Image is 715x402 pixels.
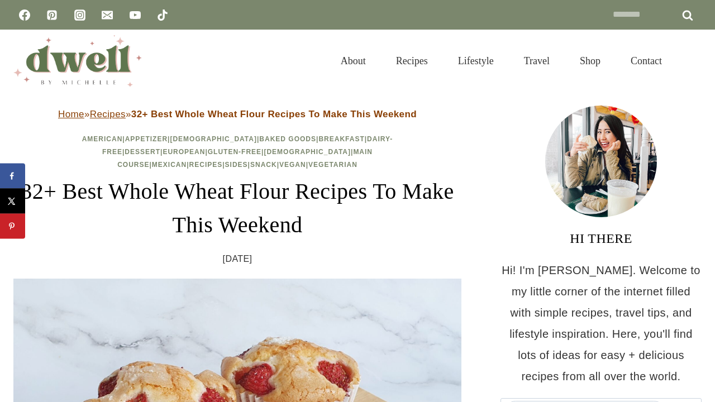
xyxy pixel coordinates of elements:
a: Lifestyle [443,41,509,80]
a: Baked Goods [259,135,316,143]
span: | | | | | | | | | | | | | | | | [82,135,393,169]
a: About [326,41,381,80]
a: [DEMOGRAPHIC_DATA] [264,148,351,156]
span: » » [58,109,417,119]
a: Recipes [189,161,223,169]
a: Vegetarian [308,161,357,169]
nav: Primary Navigation [326,41,677,80]
a: Gluten-Free [208,148,261,156]
a: Vegan [279,161,306,169]
a: Breakfast [318,135,364,143]
a: Contact [616,41,677,80]
a: Mexican [152,161,187,169]
a: TikTok [151,4,174,26]
a: Snack [250,161,277,169]
time: [DATE] [223,251,252,267]
p: Hi! I'm [PERSON_NAME]. Welcome to my little corner of the internet filled with simple recipes, tr... [500,260,702,387]
a: Email [96,4,118,26]
a: Sides [225,161,248,169]
a: Recipes [90,109,126,119]
a: [DEMOGRAPHIC_DATA] [170,135,257,143]
a: Dessert [125,148,160,156]
h3: HI THERE [500,228,702,248]
a: Travel [509,41,565,80]
img: DWELL by michelle [13,35,142,87]
button: View Search Form [683,51,702,70]
strong: 32+ Best Whole Wheat Flour Recipes To Make This Weekend [131,109,417,119]
a: YouTube [124,4,146,26]
a: Pinterest [41,4,63,26]
a: American [82,135,123,143]
a: Shop [565,41,616,80]
a: European [163,148,205,156]
a: Appetizer [125,135,168,143]
a: Instagram [69,4,91,26]
a: Recipes [381,41,443,80]
a: Facebook [13,4,36,26]
a: Home [58,109,84,119]
h1: 32+ Best Whole Wheat Flour Recipes To Make This Weekend [13,175,461,242]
